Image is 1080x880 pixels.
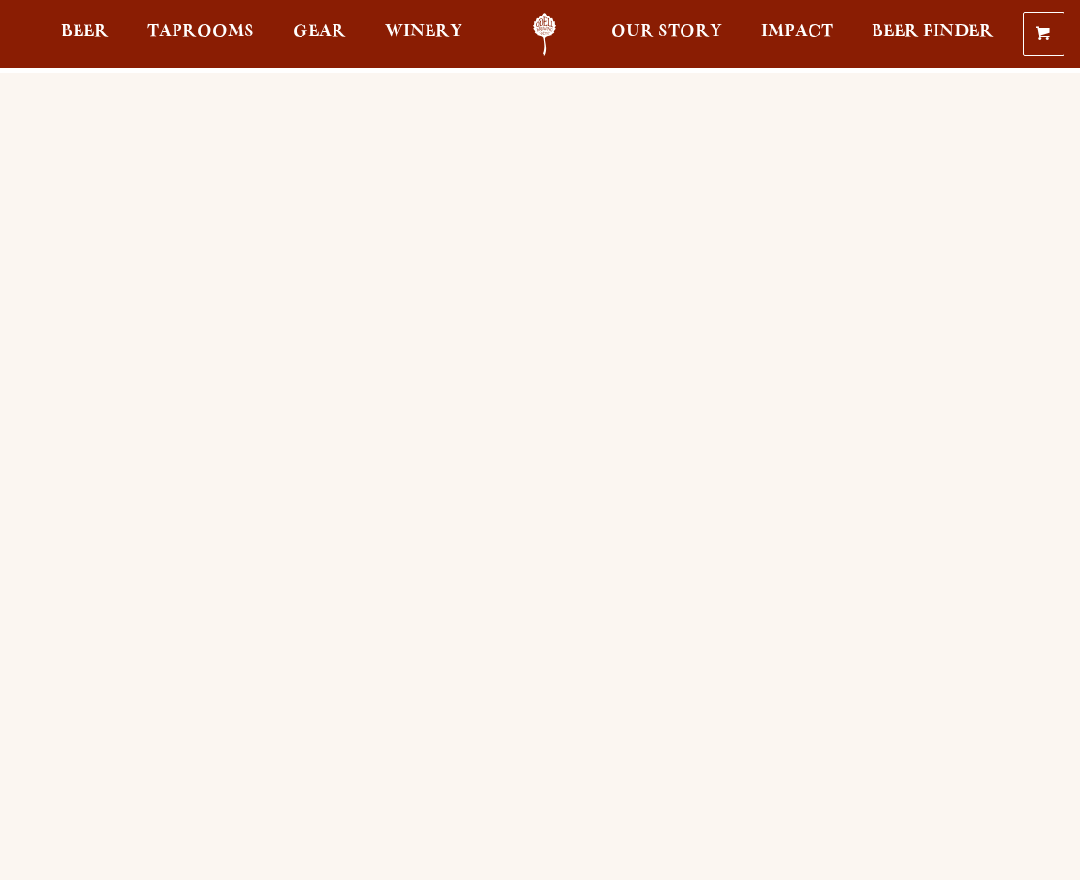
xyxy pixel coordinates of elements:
[598,13,735,56] a: Our Story
[859,13,1006,56] a: Beer Finder
[147,24,254,40] span: Taprooms
[761,24,833,40] span: Impact
[135,13,267,56] a: Taprooms
[293,24,346,40] span: Gear
[280,13,359,56] a: Gear
[372,13,475,56] a: Winery
[61,24,109,40] span: Beer
[48,13,121,56] a: Beer
[748,13,845,56] a: Impact
[508,13,581,56] a: Odell Home
[611,24,722,40] span: Our Story
[385,24,462,40] span: Winery
[872,24,994,40] span: Beer Finder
